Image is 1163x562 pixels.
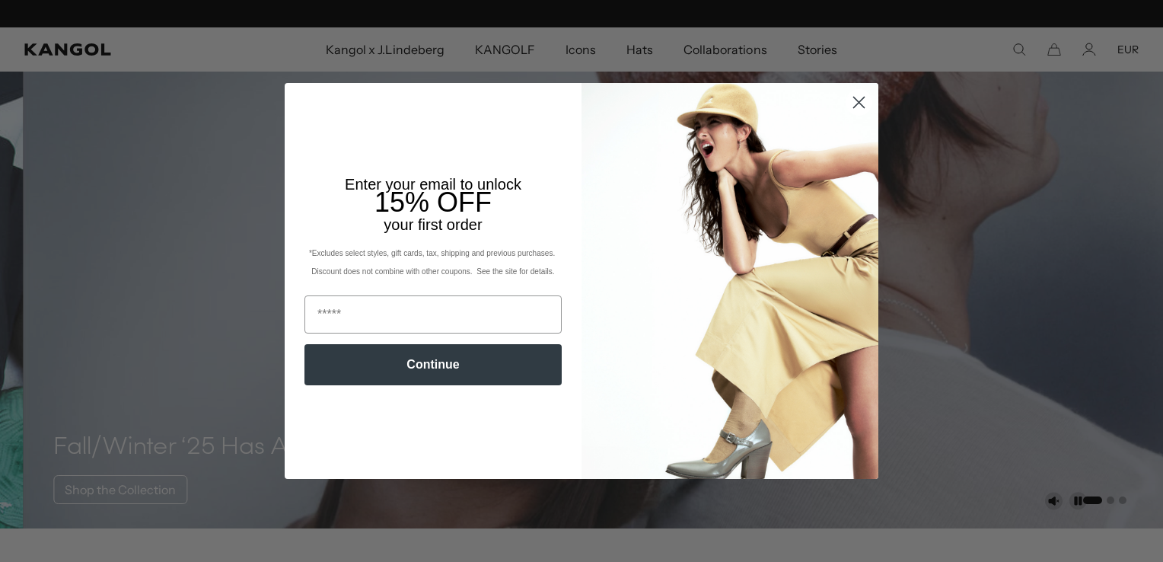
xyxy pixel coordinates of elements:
span: Enter your email to unlock [345,176,521,193]
span: 15% OFF [374,187,492,218]
img: 93be19ad-e773-4382-80b9-c9d740c9197f.jpeg [581,83,878,479]
input: Email [304,295,562,334]
span: *Excludes select styles, gift cards, tax, shipping and previous purchases. Discount does not comb... [309,249,557,276]
button: Continue [304,344,562,385]
span: your first order [384,216,482,233]
button: Close dialog [846,89,872,116]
